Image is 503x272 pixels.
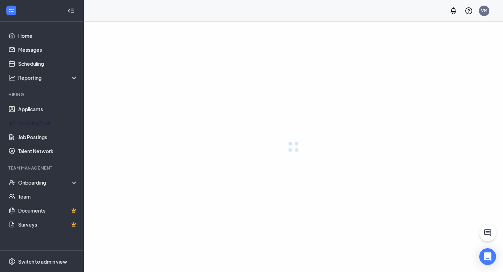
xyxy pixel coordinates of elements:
div: Switch to admin view [18,258,67,265]
a: Home [18,29,78,43]
a: Scheduling [18,57,78,71]
svg: UserCheck [8,179,15,186]
div: Hiring [8,92,76,98]
a: Job Postings [18,130,78,144]
div: Onboarding [18,179,78,186]
a: SurveysCrown [18,217,78,231]
div: Reporting [18,74,78,81]
svg: Collapse [67,7,74,14]
a: Talent Network [18,144,78,158]
svg: Analysis [8,74,15,81]
a: Team [18,189,78,203]
a: Sourcing Tools [18,116,78,130]
svg: QuestionInfo [465,7,473,15]
svg: ChatActive [483,229,492,237]
div: VM [481,8,487,14]
svg: Notifications [449,7,458,15]
a: Applicants [18,102,78,116]
svg: Settings [8,258,15,265]
a: DocumentsCrown [18,203,78,217]
div: Team Management [8,165,76,171]
a: Messages [18,43,78,57]
button: ChatActive [479,224,496,241]
svg: WorkstreamLogo [8,7,15,14]
div: Open Intercom Messenger [479,248,496,265]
